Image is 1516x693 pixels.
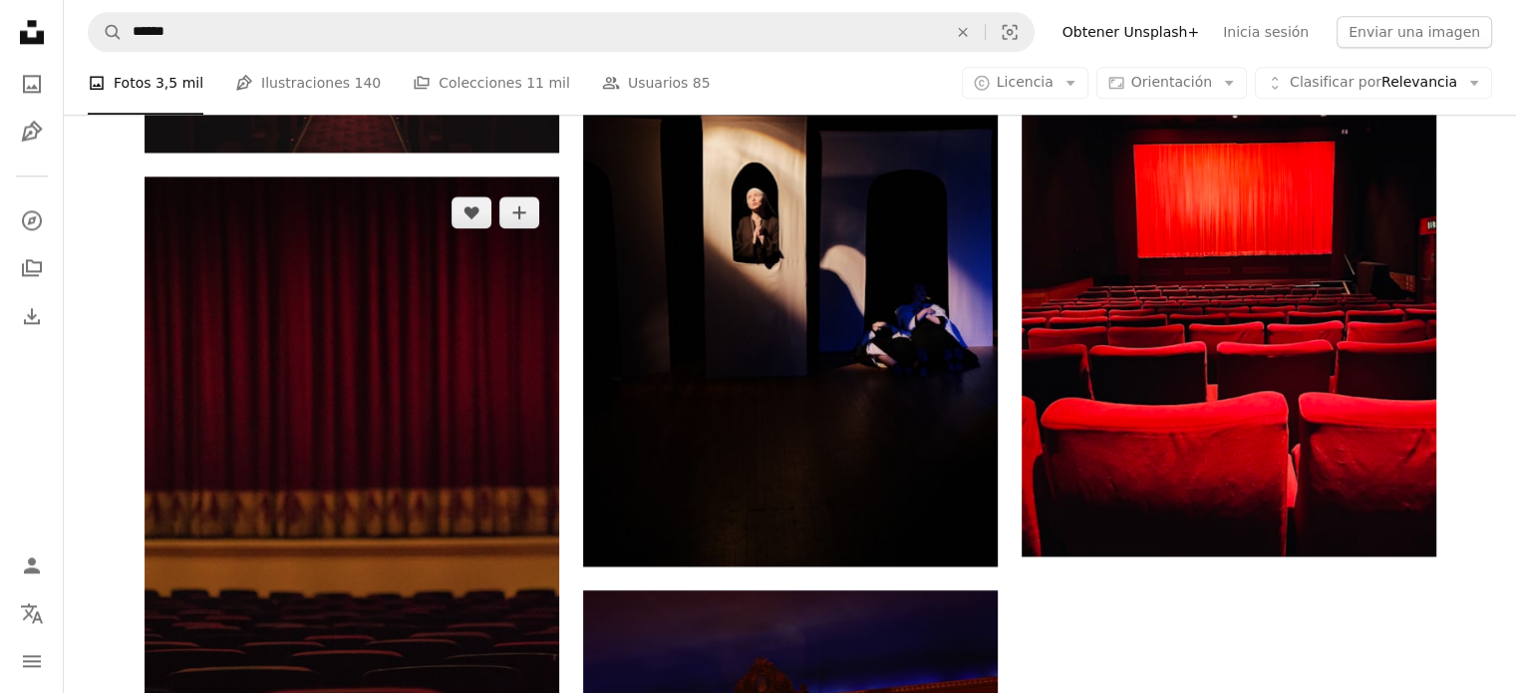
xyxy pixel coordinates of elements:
[1290,74,1457,94] span: Relevancia
[12,200,52,240] a: Explorar
[12,112,52,152] a: Ilustraciones
[1131,75,1212,91] span: Orientación
[941,13,985,51] button: Borrar
[1096,68,1247,100] button: Orientación
[499,196,539,228] button: Añade a la colección
[12,641,52,681] button: Menú
[89,13,123,51] button: Buscar en Unsplash
[235,52,381,116] a: Ilustraciones 140
[354,73,381,95] span: 140
[12,248,52,288] a: Colecciones
[12,64,52,104] a: Fotos
[12,545,52,585] a: Iniciar sesión / Registrarse
[986,13,1034,51] button: Búsqueda visual
[602,52,711,116] a: Usuarios 85
[583,246,998,264] a: una habitación oscura con la sombra de una persona en una ventana
[413,52,570,116] a: Colecciones 11 mil
[1255,68,1492,100] button: Clasificar porRelevancia
[145,478,559,496] a: Asientos de teatro vacíos
[997,75,1054,91] span: Licencia
[88,12,1035,52] form: Encuentra imágenes en todo el sitio
[1211,16,1321,48] a: Inicia sesión
[693,73,711,95] span: 85
[1051,16,1211,48] a: Obtener Unsplash+
[12,12,52,56] a: Inicio — Unsplash
[12,296,52,336] a: Historial de descargas
[12,593,52,633] button: Idioma
[1337,16,1492,48] button: Enviar una imagen
[526,73,570,95] span: 11 mil
[1022,3,1436,556] img: Sillas rojas en una habitación
[962,68,1088,100] button: Licencia
[1022,270,1436,288] a: Sillas rojas en una habitación
[1290,75,1381,91] span: Clasificar por
[452,196,491,228] button: Me gusta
